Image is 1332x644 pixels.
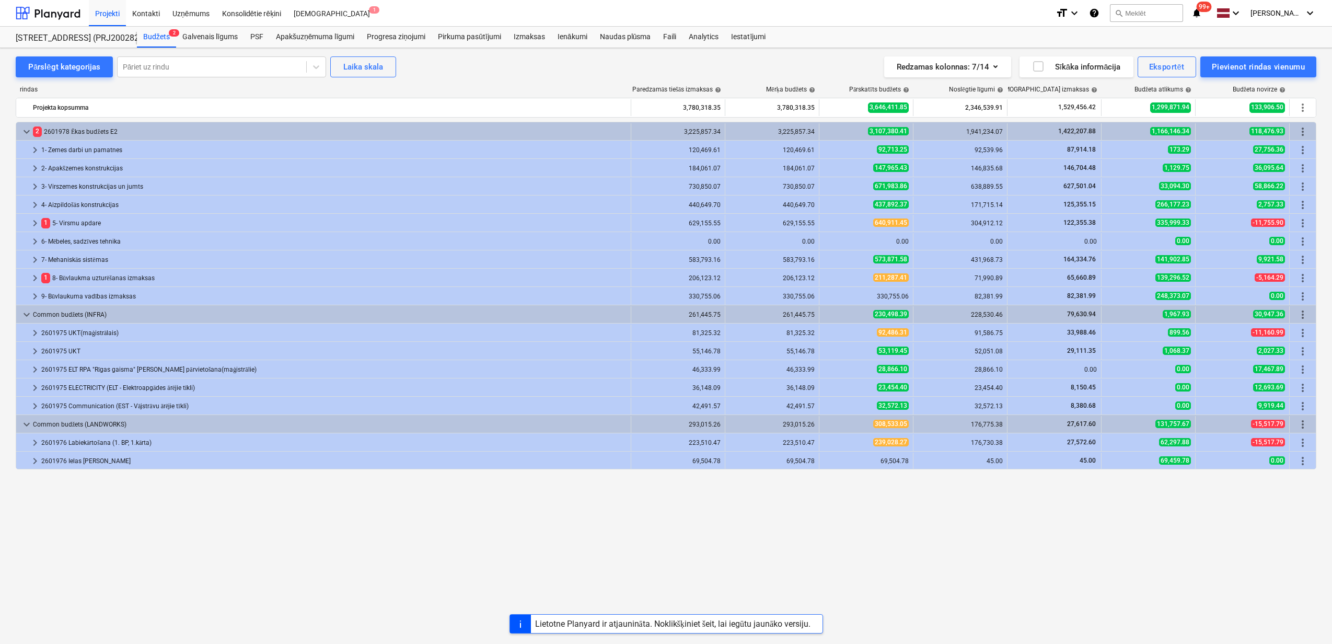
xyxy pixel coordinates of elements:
[873,420,909,428] span: 308,533.05
[873,255,909,263] span: 573,871.58
[1296,101,1309,114] span: Vairāk darbību
[1155,218,1191,227] span: 335,999.33
[1066,310,1097,318] span: 79,630.94
[1068,7,1081,19] i: keyboard_arrow_down
[632,86,721,94] div: Paredzamās tiešās izmaksas
[41,379,627,396] div: 2601975 ELECTRICITY (ELT - Elektroapgādes ārējie tīkli)
[1253,145,1285,154] span: 27,756.36
[1089,7,1099,19] i: Zināšanu pamats
[635,348,721,355] div: 55,146.78
[877,145,909,154] span: 92,713.25
[1089,87,1097,93] span: help
[729,439,815,446] div: 223,510.47
[1230,7,1242,19] i: keyboard_arrow_down
[33,99,627,116] div: Projekta kopsumma
[1020,56,1133,77] button: Sīkāka informācija
[635,238,721,245] div: 0.00
[729,293,815,300] div: 330,755.06
[33,416,627,433] div: Common budžets (LANDWORKS)
[1277,87,1285,93] span: help
[1150,102,1191,112] span: 1,299,871.94
[868,127,909,135] span: 3,107,380.41
[551,27,594,48] a: Ienākumi
[41,142,627,158] div: 1- Zemes darbi un pamatnes
[1175,365,1191,373] span: 0.00
[868,102,909,112] span: 3,646,411.85
[884,56,1011,77] button: Redzamas kolonnas:7/14
[918,274,1003,282] div: 71,990.89
[635,366,721,373] div: 46,333.99
[137,27,176,48] div: Budžets
[1296,363,1309,376] span: Vairāk darbību
[1066,292,1097,300] span: 82,381.99
[635,256,721,263] div: 583,793.16
[657,27,682,48] div: Faili
[29,254,41,266] span: keyboard_arrow_right
[41,361,627,378] div: 2601975 ELT RPA "Rīgas gaisma" [PERSON_NAME] pārvietošana(maģistrālie)
[29,180,41,193] span: keyboard_arrow_right
[20,418,33,431] span: keyboard_arrow_down
[1251,218,1285,227] span: -11,755.90
[807,87,815,93] span: help
[41,288,627,305] div: 9- Būvlaukuma vadības izmaksas
[1070,384,1097,391] span: 8,150.45
[995,87,1003,93] span: help
[507,27,551,48] div: Izmaksas
[729,220,815,227] div: 629,155.55
[873,310,909,318] span: 230,498.39
[343,60,383,74] div: Laika skala
[1255,273,1285,282] span: -5,164.29
[635,146,721,154] div: 120,469.61
[635,183,721,190] div: 730,850.07
[1191,7,1202,19] i: notifications
[1296,254,1309,266] span: Vairāk darbību
[635,421,721,428] div: 293,015.26
[1057,103,1097,112] span: 1,529,456.42
[713,87,721,93] span: help
[594,27,657,48] a: Naudas plūsma
[29,144,41,156] span: keyboard_arrow_right
[41,398,627,415] div: 2601975 Communication (EST - Vājstrāvu ārējie tīkli)
[1257,401,1285,410] span: 9,919.44
[918,165,1003,172] div: 146,835.68
[635,439,721,446] div: 223,510.47
[29,382,41,394] span: keyboard_arrow_right
[29,290,41,303] span: keyboard_arrow_right
[29,327,41,339] span: keyboard_arrow_right
[918,146,1003,154] div: 92,539.96
[918,421,1003,428] div: 176,775.38
[729,146,815,154] div: 120,469.61
[1197,2,1212,12] span: 99+
[29,400,41,412] span: keyboard_arrow_right
[41,160,627,177] div: 2- Apakšzemes konstrukcijas
[877,328,909,337] span: 92,486.31
[41,270,627,286] div: 8- Būvlaukma uzturēšanas izmaksas
[1269,292,1285,300] span: 0.00
[1296,455,1309,467] span: Vairāk darbību
[29,345,41,358] span: keyboard_arrow_right
[873,200,909,209] span: 437,892.37
[1296,217,1309,229] span: Vairāk darbību
[877,401,909,410] span: 32,572.13
[1250,9,1303,17] span: [PERSON_NAME]
[901,87,909,93] span: help
[330,56,396,77] button: Laika skala
[1296,290,1309,303] span: Vairāk darbību
[41,453,627,469] div: 2601976 Ielas [PERSON_NAME]
[1251,420,1285,428] span: -15,517.79
[1062,182,1097,190] span: 627,501.04
[432,27,507,48] div: Pirkuma pasūtījumi
[176,27,244,48] div: Galvenais līgums
[918,366,1003,373] div: 28,866.10
[949,86,1003,94] div: Noslēgtie līgumi
[995,86,1097,94] div: [DEMOGRAPHIC_DATA] izmaksas
[729,348,815,355] div: 55,146.78
[824,457,909,465] div: 69,504.78
[1012,238,1097,245] div: 0.00
[729,366,815,373] div: 46,333.99
[1163,347,1191,355] span: 1,068.37
[20,125,33,138] span: keyboard_arrow_down
[33,123,627,140] div: 2601978 Ēkas budžets E2
[29,363,41,376] span: keyboard_arrow_right
[635,99,721,116] div: 3,780,318.35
